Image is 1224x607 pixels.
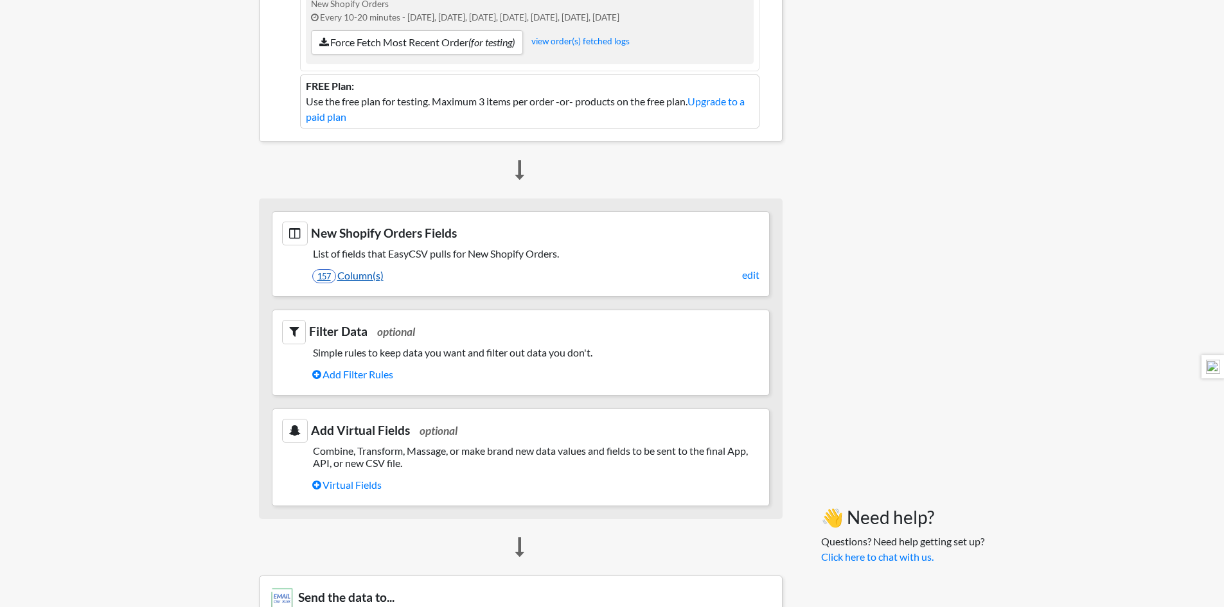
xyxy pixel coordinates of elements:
span: optional [420,424,457,437]
a: Upgrade to a paid plan [306,95,745,123]
h3: 👋 Need help? [821,507,984,529]
h3: New Shopify Orders Fields [282,222,759,245]
a: Add Filter Rules [312,364,759,385]
a: view order(s) fetched logs [531,36,630,46]
iframe: Drift Widget Chat Controller [1160,543,1209,592]
h3: Filter Data [282,320,759,344]
a: edit [742,267,759,283]
i: (for testing) [468,36,515,48]
h3: Add Virtual Fields [282,419,759,443]
h5: Combine, Transform, Massage, or make brand new data values and fields to be sent to the final App... [282,444,759,469]
a: Force Fetch Most Recent Order(for testing) [311,30,523,55]
a: Click here to chat with us. [821,550,934,563]
p: Questions? Need help getting set up? [821,534,984,565]
h5: List of fields that EasyCSV pulls for New Shopify Orders. [282,247,759,260]
iframe: Drift Widget Chat Window [959,164,1216,550]
a: 157Column(s) [312,265,759,286]
span: optional [377,325,415,339]
a: Virtual Fields [312,474,759,496]
span: 157 [312,269,336,283]
li: Use the free plan for testing. Maximum 3 items per order -or- products on the free plan. [300,75,759,128]
b: FREE Plan: [306,80,354,92]
h5: Simple rules to keep data you want and filter out data you don't. [282,346,759,358]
